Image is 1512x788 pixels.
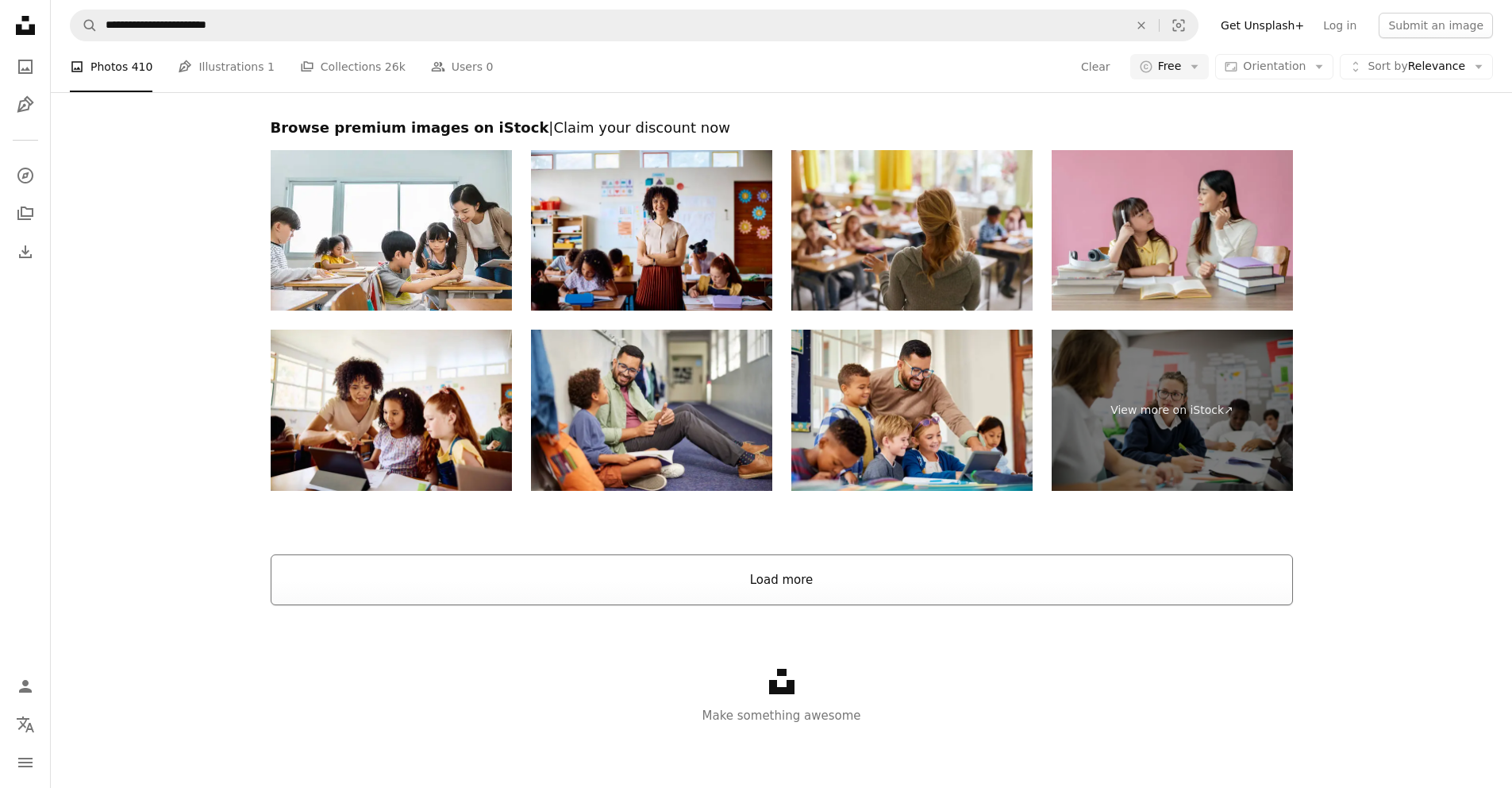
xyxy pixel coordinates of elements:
[10,236,41,268] a: Download History
[1160,10,1198,41] button: Visual search
[178,41,274,92] a: Illustrations 1
[1080,54,1111,79] button: Clear
[548,119,730,136] span: | Claim your discount now
[1211,13,1314,38] a: Get Unsplash+
[1379,13,1493,38] button: Submit an image
[300,41,406,92] a: Collections 26k
[271,554,1293,605] button: Load more
[1158,59,1182,75] span: Free
[1368,59,1465,75] span: Relevance
[10,747,41,778] button: Menu
[1340,54,1493,79] button: Sort byRelevance
[71,10,98,41] button: Search Unsplash
[271,330,512,491] img: Young female teacher guiding schoolgirls using digital tablet, sitting at desk in class
[267,58,275,75] span: 1
[10,10,41,44] a: Home — Unsplash
[271,150,512,311] img: Pupil boy hi five with teacher in classroom at elementary school. Student boy studying in primary...
[10,670,41,702] a: Log in / Sign up
[791,330,1033,491] img: Primary multiethnic pupils working on digital tablet with teacher
[431,41,494,92] a: Users 0
[70,10,1198,41] form: Find visuals sitewide
[1314,13,1366,38] a: Log in
[51,706,1512,725] p: Make something awesome
[271,118,1293,137] h2: Browse premium images on iStock
[10,160,41,191] a: Explore
[1124,10,1159,41] button: Clear
[791,150,1033,311] img: Back view of elementary teacher talking about lecture on a class.
[1130,54,1210,79] button: Free
[385,58,406,75] span: 26k
[10,89,41,121] a: Illustrations
[486,58,493,75] span: 0
[10,51,41,83] a: Photos
[1243,60,1306,72] span: Orientation
[1215,54,1333,79] button: Orientation
[1052,150,1293,311] img: A beautiful Asian female tutor or teacher is talking and helping a young girl with homework
[531,330,772,491] img: Primary teacher help little boy with homework after lesson
[10,198,41,230] a: Collections
[1052,330,1293,491] a: View more on iStock↗
[10,709,41,740] button: Language
[531,150,772,311] img: Elementary school teacher smiling at camera with arms crossed in class
[1368,60,1407,72] span: Sort by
